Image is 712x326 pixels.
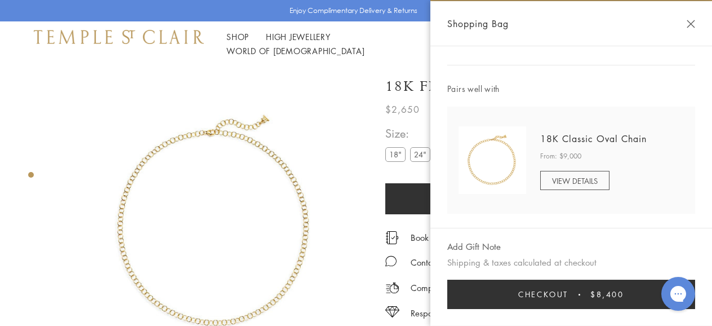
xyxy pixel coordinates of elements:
button: Add Gift Note [447,240,501,254]
span: Size: [385,124,460,143]
button: Close Shopping Bag [687,20,695,28]
div: Product gallery navigation [28,169,34,187]
h1: 18K Fine Round Chain [385,77,581,96]
button: Add to bag [385,183,640,214]
span: VIEW DETAILS [552,175,598,186]
span: Pairs well with [447,82,695,95]
span: $2,650 [385,102,420,117]
p: Enjoy Complimentary Delivery & Returns [290,5,417,16]
label: 18" [385,147,406,161]
img: N88865-OV18 [459,126,526,194]
a: World of [DEMOGRAPHIC_DATA]World of [DEMOGRAPHIC_DATA] [226,45,364,56]
a: High JewelleryHigh Jewellery [266,31,331,42]
iframe: Gorgias live chat messenger [656,273,701,315]
button: Checkout $8,400 [447,280,695,309]
img: icon_delivery.svg [385,281,399,295]
a: ShopShop [226,31,249,42]
label: 24" [410,147,430,161]
img: icon_appointment.svg [385,231,399,244]
nav: Main navigation [226,30,472,58]
img: icon_sourcing.svg [385,306,399,318]
span: From: $9,000 [540,151,581,162]
a: 18K Classic Oval Chain [540,133,647,145]
a: VIEW DETAILS [540,171,609,190]
div: Responsible Sourcing [411,306,489,320]
span: Checkout [518,288,568,301]
span: $8,400 [590,288,624,301]
img: MessageIcon-01_2.svg [385,255,397,267]
img: Temple St. Clair [34,30,204,43]
div: Contact an Ambassador [411,255,501,270]
p: Shipping & taxes calculated at checkout [447,255,695,270]
span: Shopping Bag [447,16,509,31]
a: Book an Appointment [411,231,491,244]
p: Complimentary Delivery and Returns [411,281,547,295]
